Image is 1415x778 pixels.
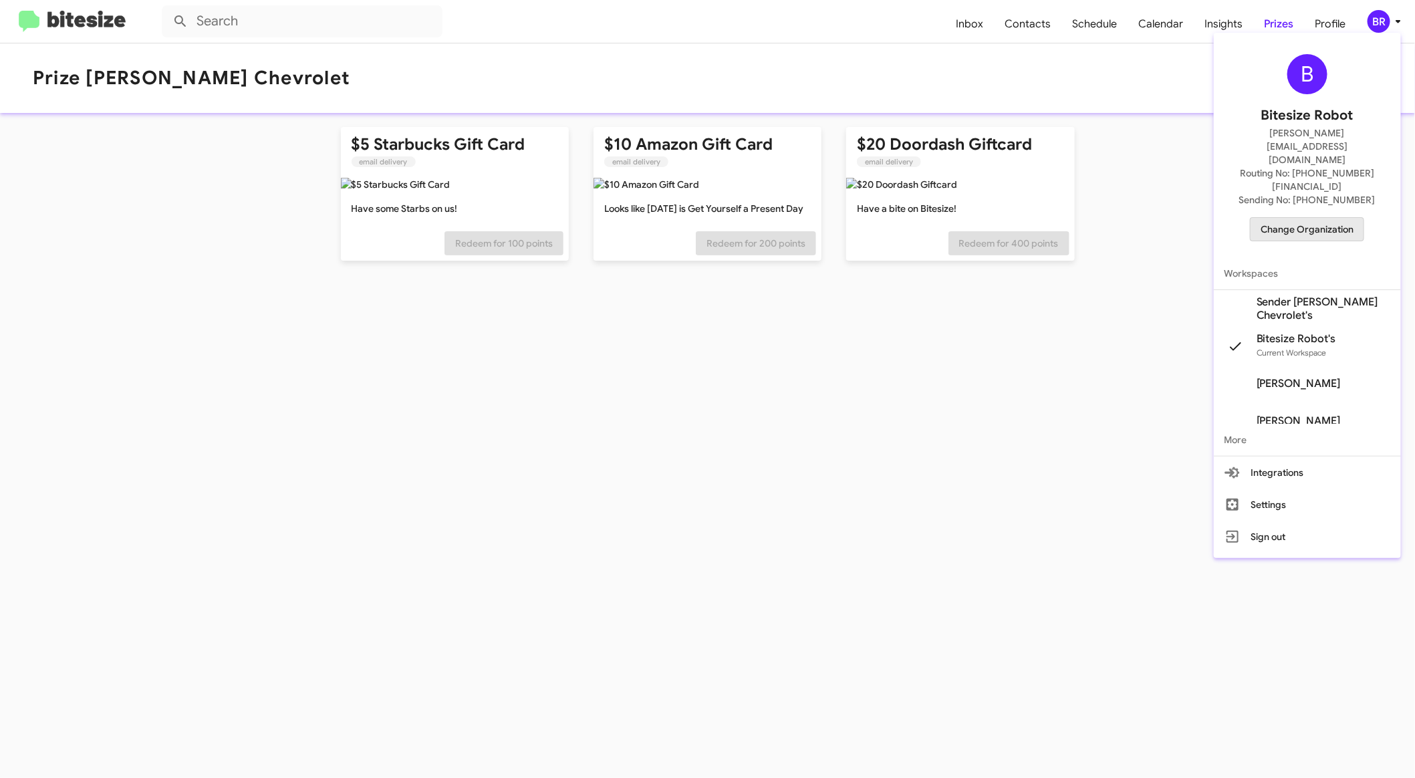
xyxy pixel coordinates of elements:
[1239,193,1376,207] span: Sending No: [PHONE_NUMBER]
[1230,166,1385,193] span: Routing No: [PHONE_NUMBER][FINANCIAL_ID]
[1257,332,1336,346] span: Bitesize Robot's
[1214,489,1401,521] button: Settings
[1230,126,1385,166] span: [PERSON_NAME][EMAIL_ADDRESS][DOMAIN_NAME]
[1214,457,1401,489] button: Integrations
[1257,295,1390,322] span: Sender [PERSON_NAME] Chevrolet's
[1214,257,1401,289] span: Workspaces
[1261,218,1354,241] span: Change Organization
[1257,348,1327,358] span: Current Workspace
[1214,424,1401,456] span: More
[1257,414,1341,428] span: [PERSON_NAME]
[1257,377,1341,390] span: [PERSON_NAME]
[1250,217,1364,241] button: Change Organization
[1287,54,1327,94] div: B
[1261,105,1354,126] span: Bitesize Robot
[1214,521,1401,553] button: Sign out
